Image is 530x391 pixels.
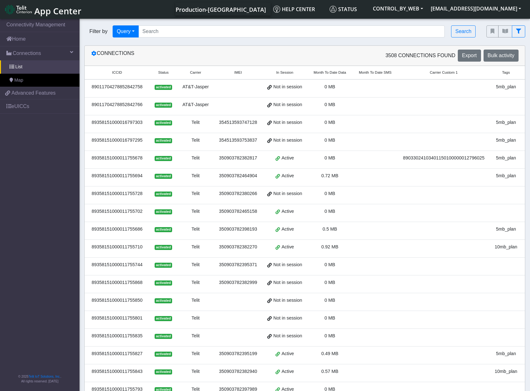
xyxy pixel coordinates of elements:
span: In Session [276,70,293,75]
span: 0 MB [324,262,335,267]
div: 89358151000011755678 [88,155,146,162]
div: 350903782380266 [218,190,258,197]
span: activated [155,192,172,197]
span: activated [155,334,172,339]
span: 0 MB [324,102,335,107]
div: 89358151000011755686 [88,226,146,233]
span: activated [155,245,172,250]
div: Telit [181,119,210,126]
div: Connections [86,50,305,62]
span: 0 MB [324,138,335,143]
span: Month To Date Data [314,70,346,75]
div: 89358151000011755868 [88,279,146,286]
div: Telit [181,368,210,375]
div: 89358151000011755843 [88,368,146,375]
button: Search [451,25,476,37]
div: Telit [181,261,210,268]
a: App Center [5,3,80,16]
span: Active [282,208,294,215]
span: activated [155,120,172,125]
div: 350903782398193 [218,226,258,233]
button: CONTROL_BY_WEB [369,3,427,14]
span: Not in session [273,190,302,197]
span: Filter by [84,28,113,35]
span: IMEI [234,70,242,75]
div: 5mb_plan [493,137,519,144]
div: Telit [181,350,210,357]
div: Telit [181,244,210,251]
div: Telit [181,333,210,340]
div: 89358151000011755827 [88,350,146,357]
span: 0.5 MB [323,226,337,232]
span: Map [14,77,23,84]
span: Active [282,155,294,162]
span: 0.72 MB [321,173,338,178]
div: Telit [181,137,210,144]
div: 350903782382999 [218,279,258,286]
span: Tags [502,70,510,75]
img: logo-telit-cinterion-gw-new.png [5,4,32,15]
span: ICCID [112,70,122,75]
span: Not in session [273,333,302,340]
span: Active [282,368,294,375]
a: Status [327,3,369,16]
span: 0 MB [324,298,335,303]
span: activated [155,156,172,161]
span: 0.57 MB [321,369,338,374]
span: Carrier [190,70,201,75]
a: Telit IoT Solutions, Inc. [29,375,60,378]
span: activated [155,263,172,268]
div: 89358151000011755801 [88,315,146,322]
span: activated [155,174,172,179]
span: Not in session [273,119,302,126]
span: Bulk activity [488,53,514,58]
div: 89358151000011755728 [88,190,146,197]
input: Search... [138,25,445,37]
span: Not in session [273,315,302,322]
button: Query [113,25,139,37]
span: activated [155,227,172,232]
div: AT&T-Jasper [181,101,210,108]
div: 89011704278852842758 [88,84,146,91]
span: Not in session [273,101,302,108]
div: 89358151000011755850 [88,297,146,304]
span: Not in session [273,279,302,286]
div: 5mb_plan [493,172,519,179]
div: 89011704278852842766 [88,101,146,108]
span: 0 MB [324,333,335,338]
div: 350903782382940 [218,368,258,375]
div: Telit [181,315,210,322]
span: Advanced Features [11,89,56,97]
span: Active [282,226,294,233]
span: activated [155,85,172,90]
div: 89358151000011755744 [88,261,146,268]
span: Not in session [273,297,302,304]
div: 5mb_plan [493,350,519,357]
span: List [15,64,22,71]
div: Telit [181,297,210,304]
div: Telit [181,226,210,233]
a: Help center [271,3,327,16]
span: 0 MB [324,191,335,196]
div: 89358151000011755835 [88,333,146,340]
div: 5mb_plan [493,155,519,162]
span: 0 MB [324,315,335,320]
div: 89358151000011755694 [88,172,146,179]
span: 0 MB [324,280,335,285]
div: 10mb_plan [493,368,519,375]
div: 89358151000011755710 [88,244,146,251]
div: 89358151000016797295 [88,137,146,144]
span: Active [282,350,294,357]
span: Active [282,172,294,179]
img: knowledge.svg [273,6,280,13]
div: 350903782464904 [218,172,258,179]
div: 89358151000011755702 [88,208,146,215]
div: 350903782465158 [218,208,258,215]
button: Bulk activity [484,50,519,62]
div: Telit [181,155,210,162]
span: 0 MB [324,209,335,214]
div: 89358151000016797303 [88,119,146,126]
span: activated [155,298,172,303]
span: 0.92 MB [321,244,338,249]
div: fitlers menu [486,25,525,37]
